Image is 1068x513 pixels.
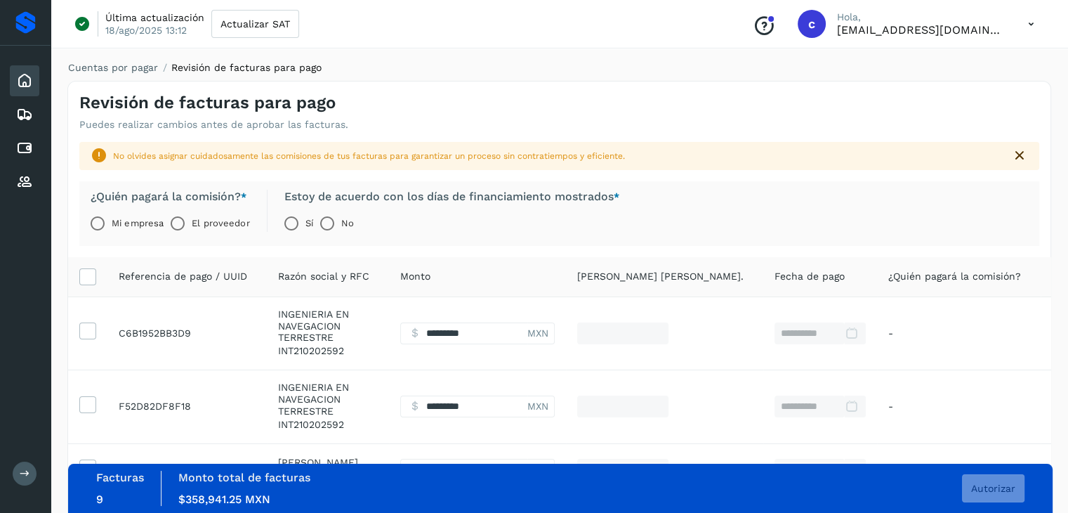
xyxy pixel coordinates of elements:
span: Actualizar SAT [220,19,290,29]
span: - [888,401,893,412]
span: $ [411,398,418,415]
button: Actualizar SAT [211,10,299,38]
label: ¿Quién pagará la comisión? [91,190,250,204]
span: ¿Quién pagará la comisión? [888,269,1021,284]
div: Cuentas por pagar [10,133,39,164]
span: - [888,327,893,339]
button: Autorizar [962,474,1024,502]
label: No [341,209,354,238]
p: Última actualización [105,11,204,24]
span: Referencia de pago / UUID [119,269,247,284]
span: [PERSON_NAME] [PERSON_NAME]. [577,269,744,284]
span: MXN [527,399,548,414]
p: INGENIERIA EN NAVEGACION TERRESTRE [278,382,378,417]
label: Estoy de acuerdo con los días de financiamiento mostrados [284,190,619,204]
label: Monto total de facturas [178,471,310,484]
label: Facturas [96,471,144,484]
a: Cuentas por pagar [68,62,158,73]
p: Puedes realizar cambios antes de aprobar las facturas. [79,119,348,131]
span: Razón social y RFC [278,269,369,284]
span: MXN [527,326,548,341]
span: Fecha de pago [774,269,845,284]
div: Inicio [10,65,39,96]
h4: Revisión de facturas para pago [79,93,336,113]
div: Proveedores [10,167,39,197]
div: No olvides asignar cuidadosamente las comisiones de tus facturas para garantizar un proceso sin c... [113,150,1000,162]
span: $358,941.25 MXN [178,493,270,506]
span: DDA839DC-E538-4BCC-B7EB-C6B1952BB3D9 [119,327,191,339]
nav: breadcrumb [67,60,1051,75]
div: Embarques [10,99,39,130]
span: $ [411,325,418,342]
span: INT210202592 [278,345,344,356]
label: Mi empresa [112,209,164,238]
p: Hola, [837,11,1006,23]
span: INT210202592 [278,419,344,430]
span: 9 [96,493,103,506]
label: El proveedor [192,209,249,238]
p: 18/ago/2025 13:12 [105,24,187,37]
span: Revisión de facturas para pago [171,62,322,73]
span: $ [411,461,418,478]
p: contabilidad@qdemexico.com [837,23,1006,37]
span: 9E182D0D-FF43-499D-A68D-F52D82DF8F18 [119,401,191,412]
span: MXN [527,462,548,477]
span: Monto [400,269,430,284]
p: ROCIO GALLEGOS SALVATIERRA [278,457,378,469]
p: INGENIERIA EN NAVEGACION TERRESTRE [278,309,378,344]
span: Autorizar [971,483,1015,493]
label: Sí [305,209,313,238]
